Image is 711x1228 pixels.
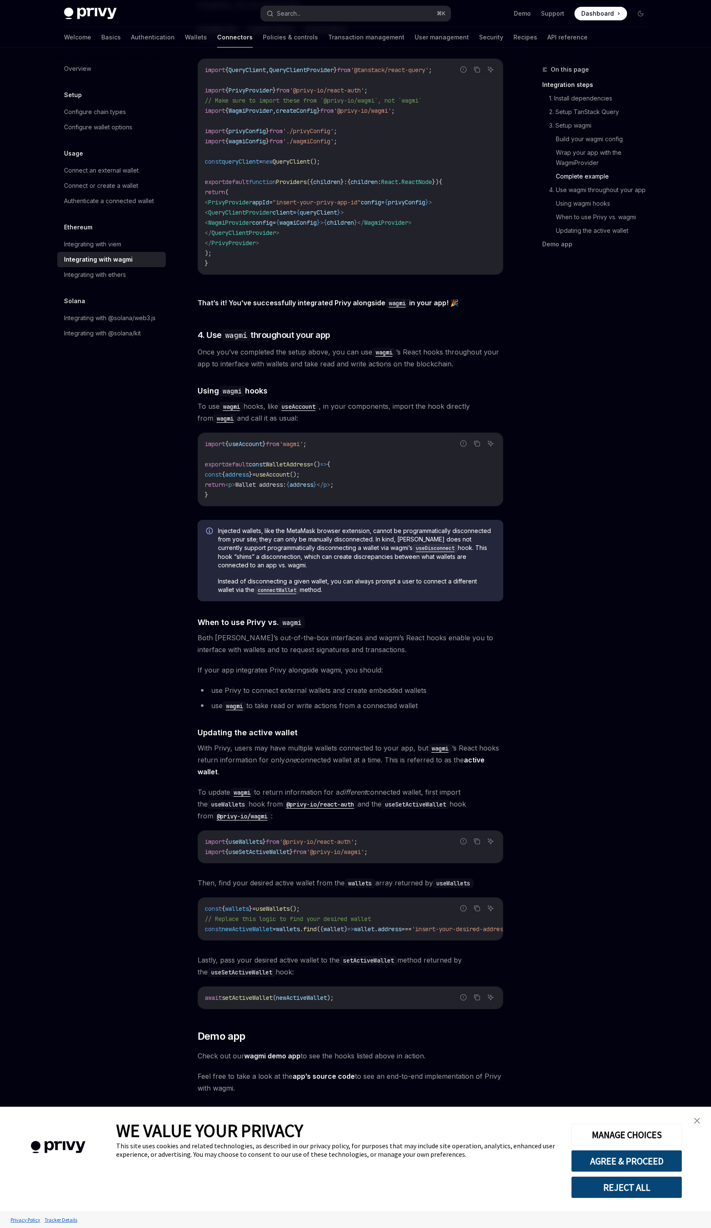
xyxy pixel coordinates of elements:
[198,617,305,628] span: When to use Privy vs.
[425,198,429,206] span: }
[57,120,166,135] a: Configure wallet options
[261,6,451,21] button: Search...⌘K
[574,7,627,20] a: Dashboard
[276,229,279,237] span: >
[57,193,166,209] a: Authenticate a connected wallet
[198,742,503,778] span: With Privy, users may have multiple wallets connected to your app, but ’s React hooks return info...
[101,27,121,47] a: Basics
[229,107,273,114] span: WagmiProvider
[225,905,249,913] span: wallets
[269,137,283,145] span: from
[273,209,293,216] span: client
[229,848,290,856] span: useSetActiveWallet
[205,66,225,74] span: import
[232,481,235,488] span: >
[330,481,334,488] span: ;
[64,122,132,132] div: Configure wallet options
[57,61,166,76] a: Overview
[235,481,286,488] span: Wallet address:
[388,198,425,206] span: privyConfig
[293,1072,355,1081] a: app’s source code
[222,471,225,478] span: {
[439,178,442,186] span: {
[364,219,408,226] span: WagmiProvider
[429,66,432,74] span: ;
[471,992,482,1003] button: Copy the contents from the code block
[256,239,259,247] span: >
[220,402,243,411] code: wagmi
[471,64,482,75] button: Copy the contents from the code block
[64,90,82,100] h5: Setup
[415,27,469,47] a: User management
[205,87,225,94] span: import
[198,684,503,696] li: use Privy to connect external wallets and create embedded wallets
[382,800,449,809] code: useSetActiveWallet
[269,198,273,206] span: =
[408,219,412,226] span: >
[220,402,243,410] a: wagmi
[391,107,395,114] span: ;
[485,64,496,75] button: Ask AI
[337,209,340,216] span: }
[205,137,225,145] span: import
[269,127,283,135] span: from
[256,905,290,913] span: useWallets
[222,158,259,165] span: queryClient
[205,481,225,488] span: return
[285,756,297,764] em: one
[293,848,307,856] span: from
[252,198,269,206] span: appId
[413,544,458,553] code: useDisconnect
[64,239,121,249] div: Integrating with viem
[205,460,225,468] span: export
[334,137,337,145] span: ;
[222,905,225,913] span: {
[205,905,222,913] span: const
[225,460,249,468] span: default
[385,198,388,206] span: {
[549,105,654,119] a: 2. Setup TanStack Query
[273,87,276,94] span: }
[320,460,327,468] span: =>
[334,66,337,74] span: }
[413,544,458,551] a: useDisconnect
[317,481,323,488] span: </
[293,209,296,216] span: =
[212,239,256,247] span: PrivyProvider
[556,210,654,224] a: When to use Privy vs. wagmi
[328,27,404,47] a: Transaction management
[205,229,212,237] span: </
[205,178,225,186] span: export
[307,848,364,856] span: '@privy-io/wagmi'
[198,700,503,712] li: use to take read or write actions from a connected wallet
[229,440,262,448] span: useAccount
[225,66,229,74] span: {
[398,178,402,186] span: .
[222,329,251,341] code: wagmi
[266,137,269,145] span: }
[208,209,273,216] span: QueryClientProvider
[347,178,351,186] span: {
[320,219,323,226] span: >
[57,178,166,193] a: Connect or create a wallet
[694,1118,700,1124] img: close banner
[485,903,496,914] button: Ask AI
[208,219,252,226] span: WagmiProvider
[254,586,300,594] code: connectWallet
[279,617,305,628] code: wagmi
[225,440,229,448] span: {
[213,812,271,820] a: @privy-io/wagmi
[64,64,91,74] div: Overview
[262,158,273,165] span: new
[131,27,175,47] a: Authentication
[428,744,452,753] code: wagmi
[344,178,347,186] span: :
[581,9,614,18] span: Dashboard
[205,188,225,196] span: return
[213,812,271,821] code: @privy-io/wagmi
[198,299,459,307] strong: That’s it! You’ve successfully integrated Privy alongside in your app! 🎉
[551,64,589,75] span: On this page
[229,137,266,145] span: wagmiConfig
[57,252,166,267] a: Integrating with wagmi
[266,127,269,135] span: }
